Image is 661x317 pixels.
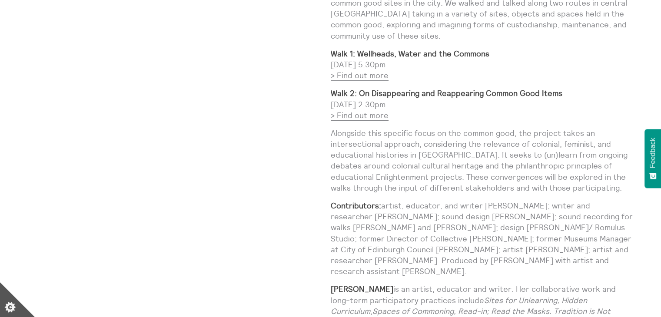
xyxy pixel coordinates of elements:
[331,88,634,121] p: [DATE] 2.30pm
[331,128,634,193] p: Alongside this specific focus on the common good, the project takes an intersectional approach, c...
[331,88,562,98] strong: Walk 2: On Disappearing and Reappearing Common Good Items
[372,306,456,316] em: Spaces of Commoning,
[331,110,389,121] a: > Find out more
[644,129,661,188] button: Feedback - Show survey
[331,48,634,81] p: [DATE] 5.30pm
[331,284,393,294] strong: [PERSON_NAME]
[331,200,634,277] p: artist, educator, and writer [PERSON_NAME]; writer and researcher [PERSON_NAME]; sound design [PE...
[649,138,657,168] span: Feedback
[331,295,587,316] em: Sites for Unlearning, Hidden Curriculum
[331,201,381,211] strong: Contributors:
[331,49,489,59] strong: Walk 1: Wellheads, Water and the Commons
[331,70,389,81] a: > Find out more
